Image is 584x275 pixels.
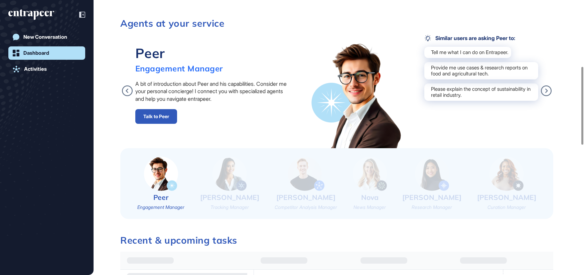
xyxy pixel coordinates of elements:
h3: Recent & upcoming tasks [120,236,553,245]
div: New Conversation [23,34,67,40]
div: Competitor Analysis Manager [275,204,337,211]
div: [PERSON_NAME] [200,193,259,202]
div: Provide me use cases & research reports on food and agricultural tech. [424,62,538,79]
img: nash-small.png [288,157,324,191]
div: Nova [361,193,379,202]
div: Tracking Manager [210,204,249,211]
img: peer-small.png [144,157,178,191]
div: Engagement Manager [137,204,184,211]
div: News Manager [353,204,386,211]
img: tracy-small.png [212,157,247,191]
img: peer-big.png [311,42,404,148]
div: Activities [24,66,47,72]
div: Similar users are asking Peer to: [424,35,515,41]
div: Peer [153,193,168,202]
a: New Conversation [8,30,85,44]
div: Engagement Manager [135,63,223,73]
div: [PERSON_NAME] [402,193,461,202]
a: Activities [8,62,85,76]
div: Please explain the concept of sustainability in retail industry. [424,83,538,101]
div: [PERSON_NAME] [477,193,536,202]
img: reese-small.png [415,157,449,191]
img: curie-small.png [489,157,524,191]
div: Curation Manager [487,204,526,211]
a: Talk to Peer [135,109,177,124]
div: entrapeer-logo [8,9,54,20]
div: Research Manager [412,204,452,211]
h3: Agents at your service [120,19,553,28]
img: nova-small.png [353,157,387,191]
div: Tell me what I can do on Entrapeer. [424,47,511,58]
a: Dashboard [8,46,85,60]
div: Peer [135,45,223,61]
div: [PERSON_NAME] [276,193,335,202]
div: A bit of introduction about Peer and his capabilities. Consider me your personal concierge! I con... [135,80,291,102]
div: Dashboard [23,50,49,56]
